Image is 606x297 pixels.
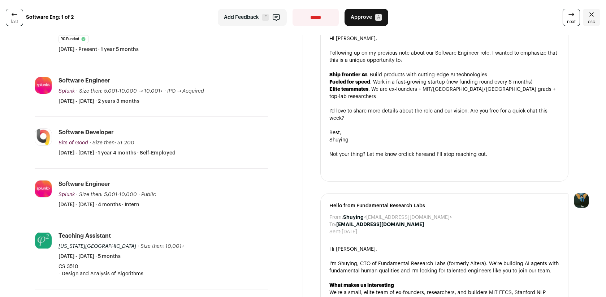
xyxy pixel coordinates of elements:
li: . Work in a fast-growing startup (new funding round every 6 months) [329,79,559,86]
img: 3b88b37e619765267c705f42ae4cd3ef867b582fc6ac20946949155554cc513c.jpg [35,129,52,145]
dt: Sent: [329,228,342,236]
span: · Size then: 51-200 [90,140,134,145]
span: Public [141,192,156,197]
span: [DATE] - [DATE] · 4 months · Intern [59,201,139,208]
div: Best, [329,129,559,136]
div: Not your thing? Let me know or and I’ll stop reaching out. [329,151,559,158]
span: · Size then: 5,001-10,000 [76,192,137,197]
div: Software Engineer [59,180,110,188]
span: next [567,19,576,25]
div: Software Developer [59,128,114,136]
li: . Build products with cutting-edge AI technologies [329,71,559,79]
span: · Size then: 10,001+ [138,244,184,249]
div: Teaching Assistant [59,232,111,240]
span: [DATE] - [DATE] · 2 years 3 months [59,98,139,105]
img: a40825400691f2c4680961c41c07d91fe10af0c2581882da795970487c073a9c.jpg [35,233,52,249]
strong: Ship frontier AI [329,72,367,77]
span: Hello from Fundamental Research Labs [329,202,559,209]
p: CS 3510 - Design and Analysis of Algorithms [59,263,268,277]
div: I'd love to share more details about the role and our vision. Are you free for a quick chat this ... [329,107,559,122]
span: last [11,19,18,25]
div: Software Engineer [59,77,110,85]
b: Shuying [343,215,364,220]
span: IPO → Acquired [167,89,204,94]
div: Shuying [329,136,559,144]
strong: What makes us interesting [329,283,394,288]
span: F [262,14,269,21]
span: Splunk [59,192,75,197]
span: esc [588,19,595,25]
span: Add Feedback [224,14,259,21]
span: · Size then: 5,001-10,000 → 10,001+ [76,89,163,94]
span: · [138,191,140,198]
a: click here [403,152,426,157]
div: Hi [PERSON_NAME], [329,246,559,253]
span: Bits of Good [59,140,88,145]
strong: Fueled for speed [329,80,370,85]
a: Close [583,9,600,26]
strong: Elite teammates [329,87,368,92]
strong: Software Eng: 1 of 2 [26,14,74,21]
span: Splunk [59,89,75,94]
li: YC Funded [59,35,89,43]
dd: [DATE] [342,228,357,236]
a: next [563,9,580,26]
a: last [6,9,23,26]
button: Approve A [345,9,388,26]
div: Hi [PERSON_NAME], [329,35,559,42]
b: [EMAIL_ADDRESS][DOMAIN_NAME] [336,222,424,227]
div: Following up on my previous note about our Software Engineer role. I wanted to emphasize that thi... [329,50,559,64]
dt: To: [329,221,336,228]
li: . We are ex-founders + MIT/[GEOGRAPHIC_DATA]/[GEOGRAPHIC_DATA] grads + top-lab researchers [329,86,559,100]
span: A [375,14,382,21]
span: [DATE] - [DATE] · 1 year 4 months · Self-Employed [59,149,176,157]
img: 0b8279a4ae0c47a7298bb075bd3dff23763e87688d10b31ca53e82ec31fdbb80.jpg [35,181,52,197]
div: I'm Shuying, CTO of Fundamental Research Labs (formerly Altera). We're building AI agents with fu... [329,260,559,275]
span: [US_STATE][GEOGRAPHIC_DATA] [59,244,136,249]
dd: <[EMAIL_ADDRESS][DOMAIN_NAME]> [343,214,452,221]
span: Approve [351,14,372,21]
dt: From: [329,214,343,221]
span: · [164,88,166,95]
span: [DATE] - Present · 1 year 5 months [59,46,139,53]
button: Add Feedback F [218,9,287,26]
span: [DATE] - [DATE] · 5 months [59,253,121,260]
img: 12031951-medium_jpg [574,193,589,208]
img: 0b8279a4ae0c47a7298bb075bd3dff23763e87688d10b31ca53e82ec31fdbb80.jpg [35,77,52,94]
